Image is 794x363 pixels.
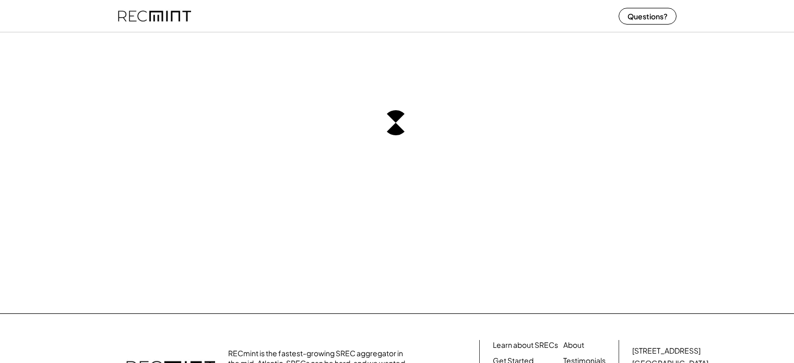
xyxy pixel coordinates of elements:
[619,8,677,25] button: Questions?
[563,340,584,350] a: About
[632,346,701,356] div: [STREET_ADDRESS]
[493,340,558,350] a: Learn about SRECs
[118,2,191,30] img: recmint-logotype%403x%20%281%29.jpeg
